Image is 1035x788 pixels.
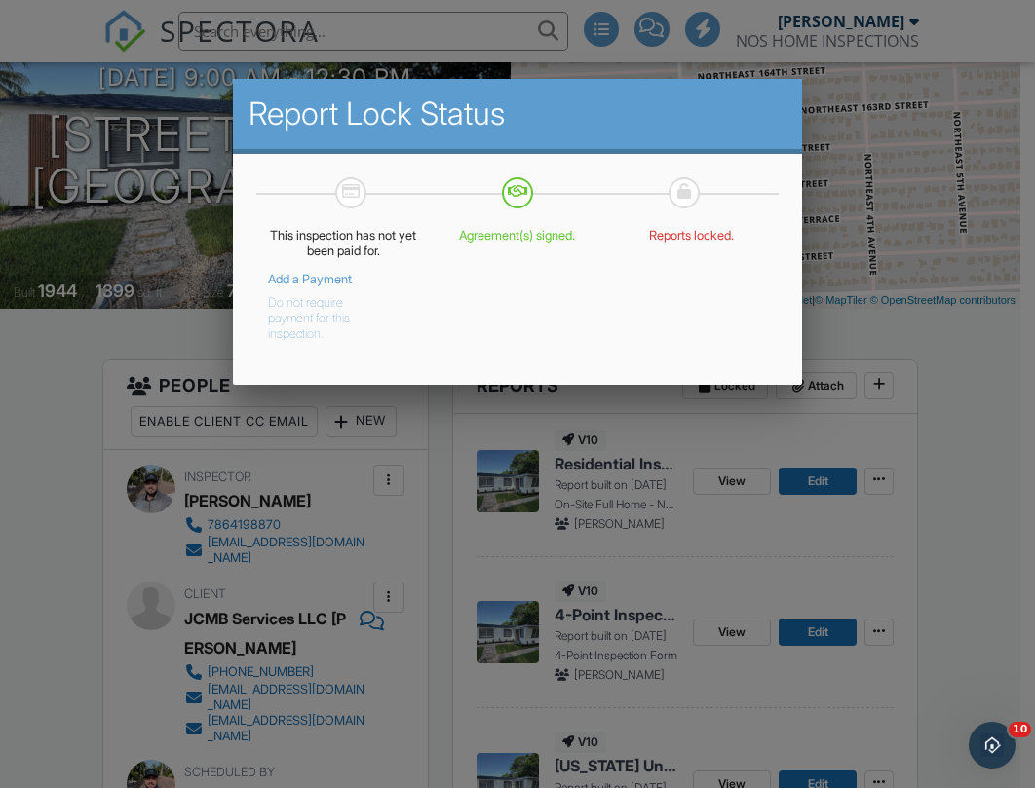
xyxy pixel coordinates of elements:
p: Reports locked. [616,228,767,244]
button: Do not require payment for this inspection. [268,287,390,342]
iframe: Intercom live chat [969,722,1016,769]
p: This inspection has not yet been paid for. [268,228,419,259]
a: Add a Payment [268,272,352,286]
span: 10 [1009,722,1031,737]
p: Agreement(s) signed. [442,228,594,244]
h2: Report Lock Status [249,94,786,133]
